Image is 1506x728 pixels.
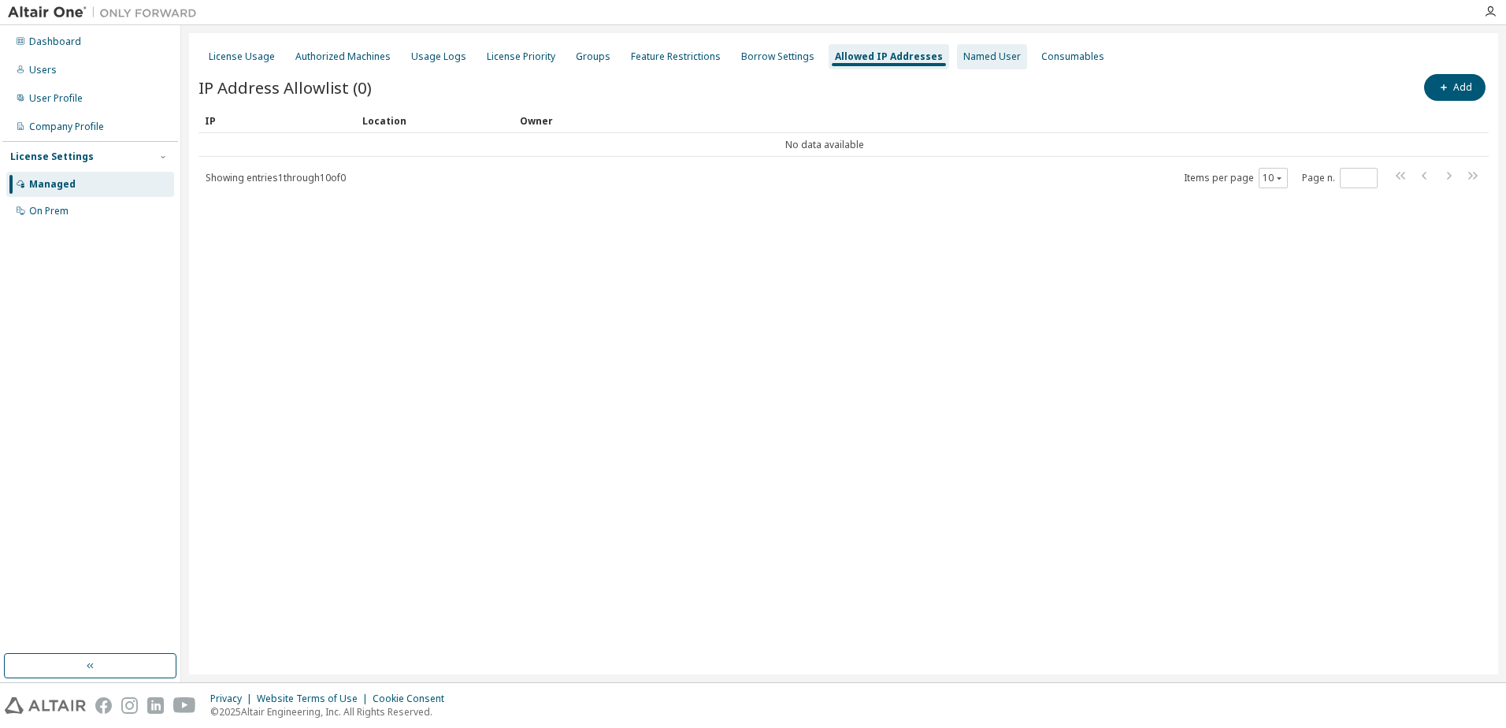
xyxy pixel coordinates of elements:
[1041,50,1104,63] div: Consumables
[209,50,275,63] div: License Usage
[295,50,391,63] div: Authorized Machines
[8,5,205,20] img: Altair One
[29,121,104,133] div: Company Profile
[210,705,454,719] p: © 2025 Altair Engineering, Inc. All Rights Reserved.
[835,50,943,63] div: Allowed IP Addresses
[487,50,555,63] div: License Priority
[576,50,610,63] div: Groups
[741,50,814,63] div: Borrow Settings
[5,697,86,714] img: altair_logo.svg
[257,693,373,705] div: Website Terms of Use
[205,108,350,133] div: IP
[147,697,164,714] img: linkedin.svg
[29,178,76,191] div: Managed
[29,92,83,105] div: User Profile
[963,50,1021,63] div: Named User
[1424,74,1486,101] button: Add
[10,150,94,163] div: License Settings
[520,108,1445,133] div: Owner
[1184,168,1288,188] span: Items per page
[95,697,112,714] img: facebook.svg
[198,133,1451,157] td: No data available
[373,693,454,705] div: Cookie Consent
[1263,172,1284,184] button: 10
[29,35,81,48] div: Dashboard
[1302,168,1378,188] span: Page n.
[173,697,196,714] img: youtube.svg
[206,171,346,184] span: Showing entries 1 through 10 of 0
[631,50,721,63] div: Feature Restrictions
[198,76,372,98] span: IP Address Allowlist (0)
[29,205,69,217] div: On Prem
[29,64,57,76] div: Users
[210,693,257,705] div: Privacy
[121,697,138,714] img: instagram.svg
[362,108,507,133] div: Location
[411,50,466,63] div: Usage Logs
